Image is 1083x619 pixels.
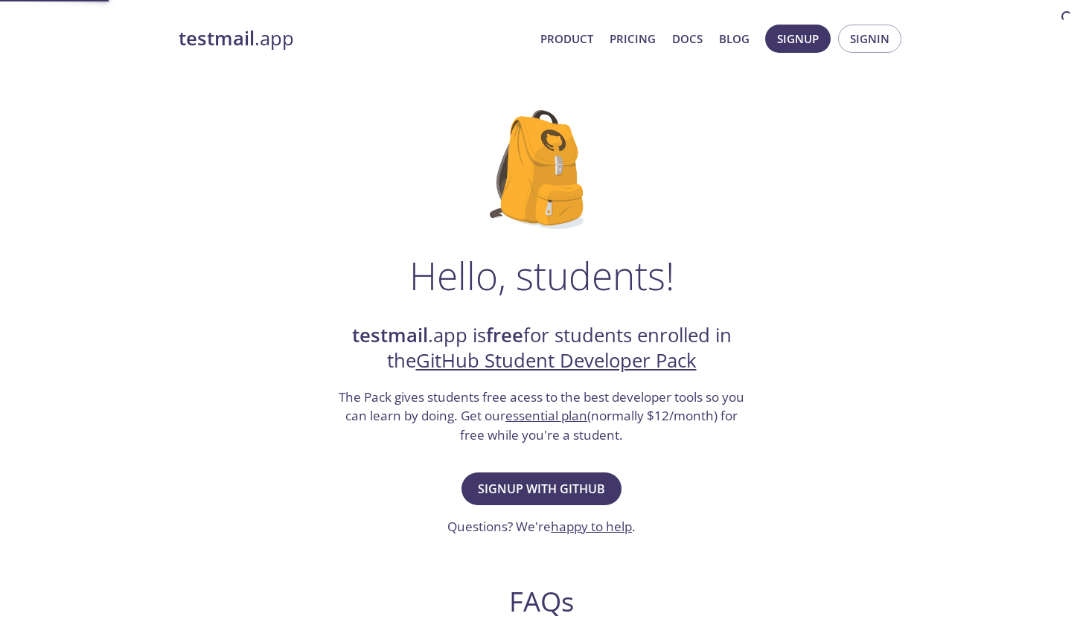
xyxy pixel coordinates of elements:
a: happy to help [551,518,632,535]
strong: testmail [352,322,428,348]
h2: .app is for students enrolled in the [337,323,747,374]
span: Signup [777,29,819,48]
a: Docs [672,29,703,48]
h2: FAQs [256,585,828,618]
img: github-student-backpack.png [490,110,593,229]
span: Signup with GitHub [478,478,605,499]
strong: testmail [179,25,255,51]
button: Signup with GitHub [461,472,622,505]
a: Pricing [610,29,656,48]
button: Signin [838,25,901,53]
h1: Hello, students! [409,253,674,298]
h3: The Pack gives students free acess to the best developer tools so you can learn by doing. Get our... [337,388,747,445]
h3: Questions? We're . [447,517,636,536]
a: Product [540,29,593,48]
a: Blog [719,29,750,48]
button: Signup [765,25,831,53]
a: GitHub Student Developer Pack [416,347,697,373]
span: Signin [850,29,889,48]
strong: free [486,322,523,348]
a: testmail.app [179,26,528,51]
a: essential plan [505,407,587,424]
